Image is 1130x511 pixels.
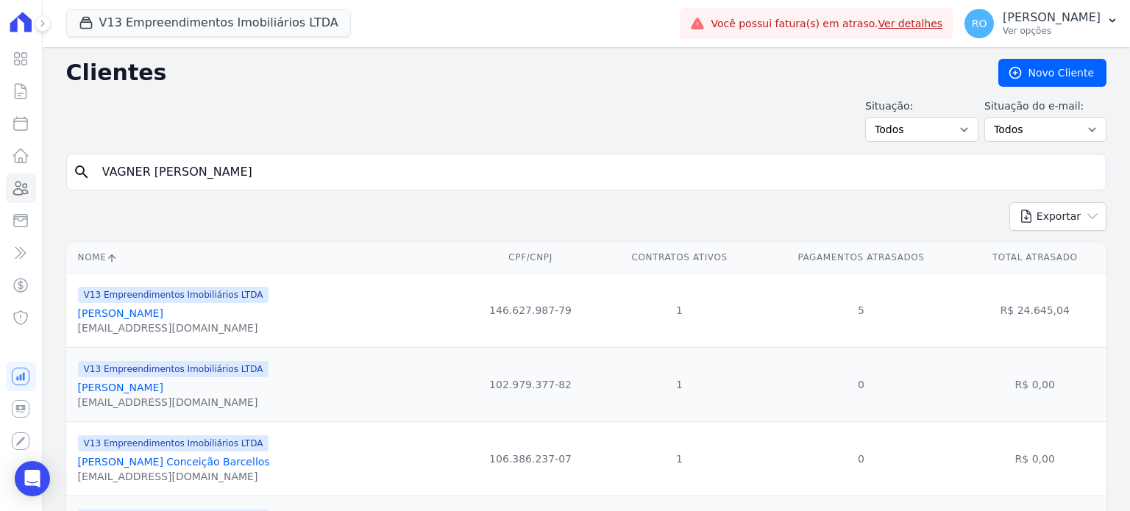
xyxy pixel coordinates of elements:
td: 0 [759,421,964,496]
p: Ver opções [1003,25,1101,37]
a: [PERSON_NAME] Conceição Barcellos [78,456,270,468]
th: Contratos Ativos [600,243,759,273]
th: CPF/CNPJ [461,243,600,273]
th: Nome [66,243,461,273]
h2: Clientes [66,60,975,86]
td: 1 [600,347,759,421]
a: [PERSON_NAME] [78,307,163,319]
div: [EMAIL_ADDRESS][DOMAIN_NAME] [78,395,269,410]
td: R$ 24.645,04 [963,273,1106,347]
td: R$ 0,00 [963,347,1106,421]
label: Situação do e-mail: [984,99,1106,114]
td: 102.979.377-82 [461,347,600,421]
div: Open Intercom Messenger [15,461,50,496]
td: 0 [759,347,964,421]
i: search [73,163,90,181]
th: Pagamentos Atrasados [759,243,964,273]
a: [PERSON_NAME] [78,382,163,393]
th: Total Atrasado [963,243,1106,273]
label: Situação: [865,99,978,114]
td: 146.627.987-79 [461,273,600,347]
td: 5 [759,273,964,347]
td: R$ 0,00 [963,421,1106,496]
input: Buscar por nome, CPF ou e-mail [93,157,1100,187]
td: 106.386.237-07 [461,421,600,496]
a: Novo Cliente [998,59,1106,87]
a: Ver detalhes [878,18,943,29]
button: Exportar [1009,202,1106,231]
div: [EMAIL_ADDRESS][DOMAIN_NAME] [78,321,269,335]
div: [EMAIL_ADDRESS][DOMAIN_NAME] [78,469,270,484]
p: [PERSON_NAME] [1003,10,1101,25]
button: RO [PERSON_NAME] Ver opções [953,3,1130,44]
span: V13 Empreendimentos Imobiliários LTDA [78,361,269,377]
td: 1 [600,273,759,347]
span: V13 Empreendimentos Imobiliários LTDA [78,287,269,303]
td: 1 [600,421,759,496]
span: RO [972,18,987,29]
span: V13 Empreendimentos Imobiliários LTDA [78,435,269,451]
span: Você possui fatura(s) em atraso. [711,16,942,32]
button: V13 Empreendimentos Imobiliários LTDA [66,9,351,37]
